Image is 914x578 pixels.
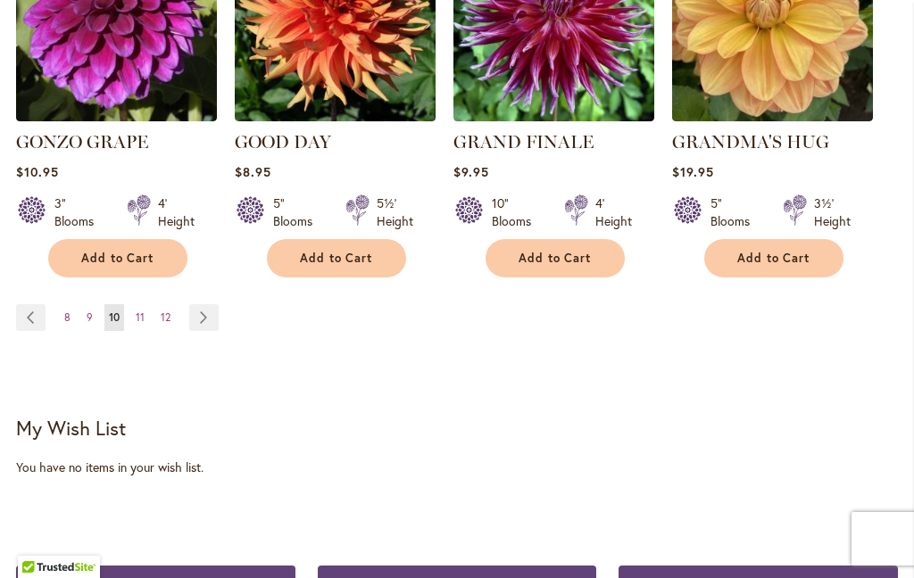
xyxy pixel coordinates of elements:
div: 3½' Height [814,194,851,230]
span: Add to Cart [81,251,154,266]
span: $10.95 [16,163,59,180]
div: 5½' Height [377,194,413,230]
a: GRANDMA'S HUG [672,108,873,125]
span: Add to Cart [300,251,373,266]
span: 12 [161,310,170,324]
span: Add to Cart [519,251,592,266]
iframe: Launch Accessibility Center [13,515,63,565]
span: 9 [87,310,93,324]
span: 11 [136,310,145,324]
span: $9.95 [453,163,489,180]
a: GONZO GRAPE [16,131,148,153]
div: 5" Blooms [273,194,324,230]
a: 12 [156,304,175,331]
button: Add to Cart [704,239,843,277]
div: 10" Blooms [492,194,543,230]
a: GRANDMA'S HUG [672,131,829,153]
a: GONZO GRAPE [16,108,217,125]
a: GOOD DAY [235,108,436,125]
a: 11 [131,304,149,331]
a: GRAND FINALE [453,131,594,153]
span: 10 [109,310,120,324]
strong: My Wish List [16,415,126,441]
a: 9 [82,304,97,331]
button: Add to Cart [48,239,187,277]
div: You have no items in your wish list. [16,458,898,476]
div: 3" Blooms [54,194,105,230]
div: 4' Height [595,194,632,230]
button: Add to Cart [267,239,406,277]
div: 5" Blooms [710,194,761,230]
span: $8.95 [235,163,271,180]
div: 4' Height [158,194,195,230]
button: Add to Cart [486,239,625,277]
a: GOOD DAY [235,131,331,153]
span: Add to Cart [737,251,810,266]
a: Grand Finale [453,108,654,125]
span: 8 [64,310,71,324]
span: $19.95 [672,163,714,180]
a: 8 [60,304,75,331]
